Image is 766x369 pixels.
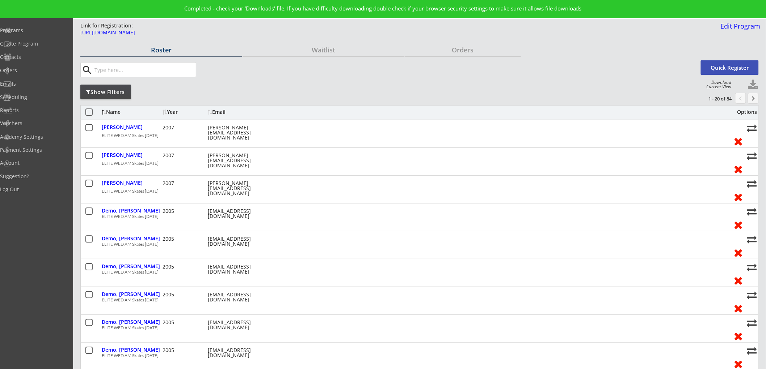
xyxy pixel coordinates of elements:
[102,180,161,185] div: [PERSON_NAME]
[102,133,728,138] div: ELITE WED AM Skates [DATE]
[747,207,757,216] button: Move player
[102,319,161,325] div: Demo, [PERSON_NAME]
[102,125,161,130] div: [PERSON_NAME]
[81,64,93,76] button: search
[163,125,206,130] div: 2007
[208,264,273,274] div: [EMAIL_ADDRESS][DOMAIN_NAME]
[732,191,745,202] button: Remove from roster (no refund)
[732,136,745,147] button: Remove from roster (no refund)
[732,303,745,314] button: Remove from roster (no refund)
[703,80,731,89] div: Download Current View
[102,153,161,158] div: [PERSON_NAME]
[102,326,728,330] div: ELITE WED AM Skates [DATE]
[93,63,196,77] input: Type here...
[102,110,161,115] div: Name
[208,209,273,219] div: [EMAIL_ADDRESS][DOMAIN_NAME]
[163,153,206,158] div: 2007
[208,153,273,168] div: [PERSON_NAME][EMAIL_ADDRESS][DOMAIN_NAME]
[732,219,745,230] button: Remove from roster (no refund)
[80,22,134,29] div: Link for Registration:
[694,95,732,102] div: 1 - 20 of 84
[102,353,728,358] div: ELITE WED AM Skates [DATE]
[102,236,161,241] div: Demo, [PERSON_NAME]
[208,125,273,140] div: [PERSON_NAME][EMAIL_ADDRESS][DOMAIN_NAME]
[102,214,728,219] div: ELITE WED AM Skates [DATE]
[732,163,745,175] button: Remove from roster (no refund)
[732,110,757,115] div: Options
[718,23,761,29] div: Edit Program
[163,348,206,353] div: 2005
[747,151,757,161] button: Move player
[735,93,746,104] button: chevron_left
[102,347,161,352] div: Demo, [PERSON_NAME]
[80,30,445,39] a: [URL][DOMAIN_NAME]
[102,298,728,302] div: ELITE WED AM Skates [DATE]
[748,80,759,90] button: Click to download full roster. Your browser settings may try to block it, check your security set...
[208,292,273,302] div: [EMAIL_ADDRESS][DOMAIN_NAME]
[747,346,757,356] button: Move player
[102,208,161,213] div: Demo, [PERSON_NAME]
[732,330,745,342] button: Remove from roster (no refund)
[80,89,131,96] div: Show Filters
[747,235,757,244] button: Move player
[747,290,757,300] button: Move player
[163,292,206,297] div: 2005
[163,320,206,325] div: 2005
[163,209,206,214] div: 2005
[405,47,521,53] div: Orders
[102,264,161,269] div: Demo, [PERSON_NAME]
[208,110,273,115] div: Email
[163,264,206,269] div: 2005
[747,123,757,133] button: Move player
[747,179,757,189] button: Move player
[701,60,759,75] button: Quick Register
[747,262,757,272] button: Move player
[208,320,273,330] div: [EMAIL_ADDRESS][DOMAIN_NAME]
[747,318,757,328] button: Move player
[102,161,728,166] div: ELITE WED AM Skates [DATE]
[732,247,745,258] button: Remove from roster (no refund)
[102,242,728,246] div: ELITE WED AM Skates [DATE]
[208,181,273,196] div: [PERSON_NAME][EMAIL_ADDRESS][DOMAIN_NAME]
[80,47,242,53] div: Roster
[80,30,445,35] div: [URL][DOMAIN_NAME]
[102,189,728,193] div: ELITE WED AM Skates [DATE]
[718,23,761,35] a: Edit Program
[102,292,161,297] div: Demo, [PERSON_NAME]
[208,236,273,246] div: [EMAIL_ADDRESS][DOMAIN_NAME]
[208,348,273,358] div: [EMAIL_ADDRESS][DOMAIN_NAME]
[732,275,745,286] button: Remove from roster (no refund)
[102,270,728,274] div: ELITE WED AM Skates [DATE]
[163,181,206,186] div: 2007
[243,47,404,53] div: Waitlist
[163,110,206,115] div: Year
[163,236,206,241] div: 2005
[748,93,759,104] button: keyboard_arrow_right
